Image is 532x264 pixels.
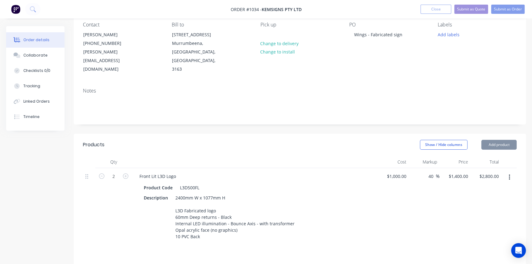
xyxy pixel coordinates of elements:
[6,94,65,109] button: Linked Orders
[491,5,525,14] button: Submit as Order
[436,173,440,180] span: %
[167,30,228,74] div: [STREET_ADDRESS]Murrumbeena, [GEOGRAPHIC_DATA], [GEOGRAPHIC_DATA], 3163
[23,68,50,73] div: Checklists 0/0
[349,22,428,28] div: PO
[173,193,297,241] div: 2400mm W x 1077mm H L3D Fabricated logo 60mm Deep returns - Black Internal LED illumination - Bou...
[23,83,40,89] div: Tracking
[409,156,440,168] div: Markup
[6,109,65,124] button: Timeline
[172,22,251,28] div: Bill to
[83,88,517,94] div: Notes
[421,5,451,14] button: Close
[260,22,339,28] div: Pick up
[262,6,302,12] span: Kemsigns Pty Ltd
[231,6,262,12] span: Order #1034 -
[172,39,223,73] div: Murrumbeena, [GEOGRAPHIC_DATA], [GEOGRAPHIC_DATA], 3163
[83,39,134,48] div: [PHONE_NUMBER]
[378,156,409,168] div: Cost
[23,99,50,104] div: Linked Orders
[23,114,40,120] div: Timeline
[471,156,502,168] div: Total
[454,5,488,14] button: Submit as Quote
[83,141,104,148] div: Products
[438,22,517,28] div: Labels
[420,140,467,150] button: Show / Hide columns
[6,63,65,78] button: Checklists 0/0
[95,156,132,168] div: Qty
[83,48,134,73] div: [PERSON_NAME][EMAIL_ADDRESS][DOMAIN_NAME]
[257,39,302,47] button: Change to delivery
[23,53,48,58] div: Collaborate
[6,32,65,48] button: Order details
[257,48,298,56] button: Change to install
[141,183,175,192] div: Product Code
[6,78,65,94] button: Tracking
[83,30,134,39] div: [PERSON_NAME]
[141,193,170,202] div: Description
[83,22,162,28] div: Contact
[23,37,49,43] div: Order details
[440,156,471,168] div: Price
[481,140,517,150] button: Add product
[135,172,181,181] div: Front Lit L3D Logo
[6,48,65,63] button: Collaborate
[178,183,202,192] div: L3D500FL
[349,30,407,39] div: Wings - Fabricated sign
[11,5,20,14] img: Factory
[172,30,223,39] div: [STREET_ADDRESS]
[511,243,526,258] div: Open Intercom Messenger
[78,30,139,74] div: [PERSON_NAME][PHONE_NUMBER][PERSON_NAME][EMAIL_ADDRESS][DOMAIN_NAME]
[434,30,463,38] button: Add labels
